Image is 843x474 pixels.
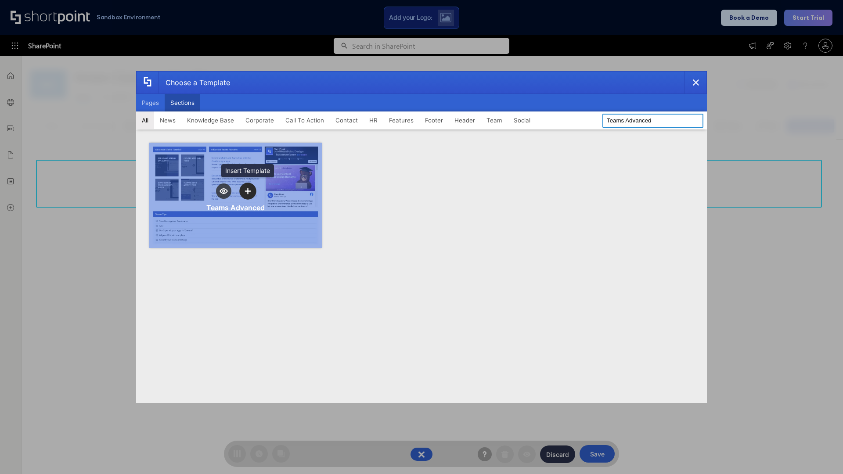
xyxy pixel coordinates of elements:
[508,111,536,129] button: Social
[364,111,383,129] button: HR
[419,111,449,129] button: Footer
[136,94,165,111] button: Pages
[449,111,481,129] button: Header
[481,111,508,129] button: Team
[280,111,330,129] button: Call To Action
[136,111,154,129] button: All
[165,94,200,111] button: Sections
[383,111,419,129] button: Features
[330,111,364,129] button: Contact
[181,111,240,129] button: Knowledge Base
[206,203,265,212] div: Teams Advanced
[602,114,703,128] input: Search
[799,432,843,474] iframe: Chat Widget
[136,71,707,403] div: template selector
[159,72,230,93] div: Choose a Template
[240,111,280,129] button: Corporate
[154,111,181,129] button: News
